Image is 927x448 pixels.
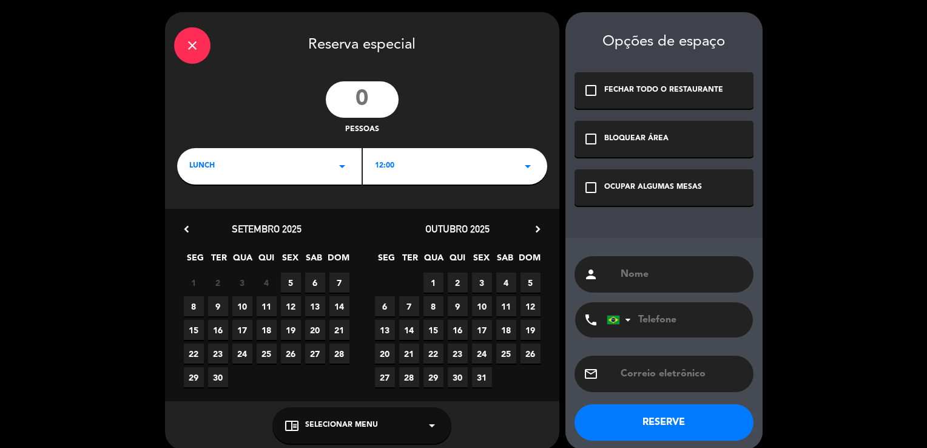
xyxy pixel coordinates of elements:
span: 30 [448,367,468,387]
span: Selecionar menu [305,419,378,432]
input: Telefone [607,302,740,338]
span: SEX [280,251,300,271]
span: 14 [329,296,349,316]
span: 6 [375,296,395,316]
span: 22 [184,344,204,364]
span: 20 [375,344,395,364]
span: QUI [257,251,277,271]
span: 20 [305,320,325,340]
span: 8 [184,296,204,316]
span: 5 [281,273,301,293]
span: QUA [233,251,253,271]
span: 10 [472,296,492,316]
span: QUI [448,251,468,271]
span: 12 [281,296,301,316]
span: TER [400,251,420,271]
i: check_box_outline_blank [584,180,598,195]
i: phone [584,313,598,327]
span: 23 [448,344,468,364]
span: 21 [329,320,349,340]
div: Brazil (Brasil): +55 [607,303,635,337]
span: SEX [471,251,491,271]
span: 17 [472,320,492,340]
i: chevron_left [180,223,193,236]
span: 28 [329,344,349,364]
span: 30 [208,367,228,387]
span: 27 [305,344,325,364]
span: 18 [496,320,516,340]
span: 9 [208,296,228,316]
span: outubro 2025 [425,223,490,235]
i: chevron_right [531,223,544,236]
span: 2 [448,273,468,293]
span: 19 [521,320,541,340]
span: 23 [208,344,228,364]
span: 7 [329,273,349,293]
span: 17 [232,320,252,340]
span: TER [209,251,229,271]
span: 26 [521,344,541,364]
button: RESERVE [575,404,753,441]
i: person [584,267,598,282]
input: Correio eletrônico [619,365,744,382]
span: pessoas [345,124,379,136]
span: 4 [257,273,277,293]
i: email [584,367,598,381]
span: 18 [257,320,277,340]
span: 13 [375,320,395,340]
i: arrow_drop_down [425,418,439,433]
span: 26 [281,344,301,364]
div: FECHAR TODO O RESTAURANTE [604,84,723,97]
i: check_box_outline_blank [584,132,598,146]
span: SAB [495,251,515,271]
i: arrow_drop_down [521,159,535,174]
i: check_box_outline_blank [584,83,598,98]
span: 29 [423,367,443,387]
i: chrome_reader_mode [285,418,299,433]
span: 16 [208,320,228,340]
span: 21 [399,344,419,364]
span: 19 [281,320,301,340]
span: 16 [448,320,468,340]
span: DOM [519,251,539,271]
span: DOM [328,251,348,271]
span: 9 [448,296,468,316]
span: 28 [399,367,419,387]
span: 3 [472,273,492,293]
span: 31 [472,367,492,387]
span: SEG [186,251,206,271]
span: 1 [184,273,204,293]
span: setembro 2025 [232,223,302,235]
span: 11 [257,296,277,316]
span: 13 [305,296,325,316]
span: 25 [257,344,277,364]
span: 22 [423,344,443,364]
div: Opções de espaço [575,33,753,51]
span: 24 [232,344,252,364]
span: 15 [184,320,204,340]
span: 25 [496,344,516,364]
span: 7 [399,296,419,316]
span: 12 [521,296,541,316]
span: 29 [184,367,204,387]
span: 14 [399,320,419,340]
span: 1 [423,273,443,293]
span: SAB [304,251,324,271]
span: SEG [377,251,397,271]
span: 10 [232,296,252,316]
input: Nome [619,266,744,283]
span: 2 [208,273,228,293]
span: 3 [232,273,252,293]
span: 27 [375,367,395,387]
input: 0 [326,81,399,118]
span: 6 [305,273,325,293]
div: BLOQUEAR ÁREA [604,133,669,145]
i: arrow_drop_down [335,159,349,174]
span: 12:00 [375,160,394,172]
span: 15 [423,320,443,340]
span: 11 [496,296,516,316]
span: 8 [423,296,443,316]
i: close [185,38,200,53]
span: 4 [496,273,516,293]
div: Reserva especial [165,12,559,75]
